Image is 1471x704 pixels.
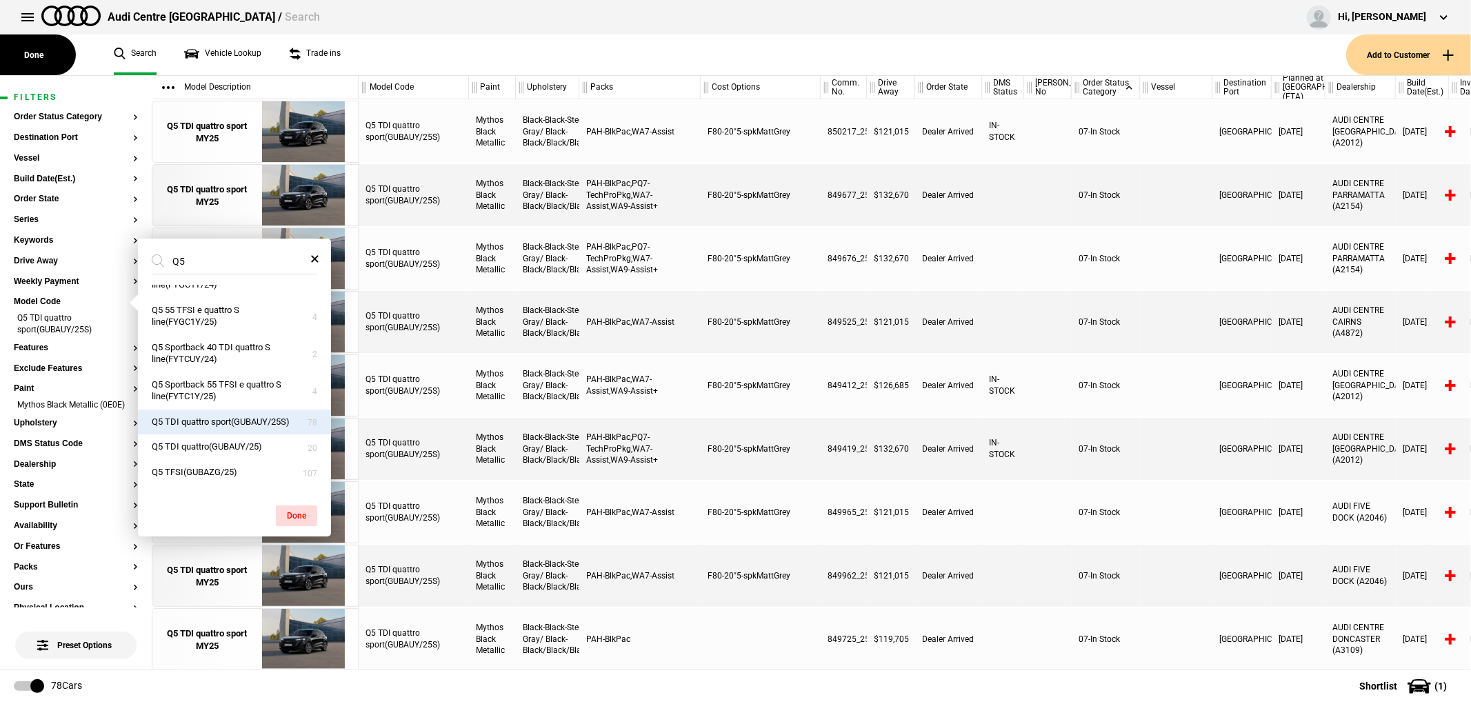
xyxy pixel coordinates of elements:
[516,76,579,99] div: Upholstery
[1338,10,1426,24] div: Hi, [PERSON_NAME]
[821,481,867,543] div: 849965_25
[14,603,138,624] section: Physical Location
[915,418,982,480] div: Dealer Arrived
[1396,545,1449,607] div: [DATE]
[1325,291,1396,353] div: AUDI CENTRE CAIRNS (A4872)
[1072,228,1140,290] div: 07-In Stock
[1212,101,1272,163] div: [GEOGRAPHIC_DATA]
[14,215,138,236] section: Series
[289,34,341,75] a: Trade ins
[1272,418,1325,480] div: [DATE]
[14,364,138,385] section: Exclude Features
[14,343,138,364] section: Features
[14,439,138,460] section: DMS Status Code
[285,10,320,23] span: Search
[138,434,331,460] button: Q5 TDI quattro(GUBAUY/25)
[138,460,331,485] button: Q5 TFSI(GUBAZG/25)
[255,228,351,290] img: Audi_GUBAUY_25S_GX_0E0E_WA9_PAH_WA7_5MB_6FJ_PQ7_WXC_PWL_PYH_F80_H65_(Nadin:_5MB_6FJ_C56_F80_H65_P...
[14,460,138,470] button: Dealership
[1212,545,1272,607] div: [GEOGRAPHIC_DATA]
[1396,608,1449,670] div: [DATE]
[701,354,821,416] div: F80-20"5-spkMattGrey
[51,679,82,693] div: 78 Cars
[1272,164,1325,226] div: [DATE]
[821,354,867,416] div: 849412_25
[701,228,821,290] div: F80-20"5-spkMattGrey
[14,174,138,184] button: Build Date(Est.)
[1325,545,1396,607] div: AUDI FIVE DOCK (A2046)
[14,419,138,428] button: Upholstery
[867,608,915,670] div: $119,705
[516,101,579,163] div: Black-Black-Steel Gray/ Black-Black/Black/Black
[469,418,516,480] div: Mythos Black Metallic
[14,133,138,154] section: Destination Port
[1212,291,1272,353] div: [GEOGRAPHIC_DATA]
[1396,228,1449,290] div: [DATE]
[138,298,331,335] button: Q5 55 TFSI e quattro S line(FYGC1Y/25)
[915,291,982,353] div: Dealer Arrived
[1396,76,1448,99] div: Build Date(Est.)
[701,291,821,353] div: F80-20"5-spkMattGrey
[1325,164,1396,226] div: AUDI CENTRE PARRAMATTA (A2154)
[915,228,982,290] div: Dealer Arrived
[14,583,138,592] button: Ours
[469,354,516,416] div: Mythos Black Metallic
[867,291,915,353] div: $121,015
[1359,681,1397,691] span: Shortlist
[469,164,516,226] div: Mythos Black Metallic
[1072,418,1140,480] div: 07-In Stock
[701,76,820,99] div: Cost Options
[159,228,255,290] a: Q5 TDI quattro sport MY25
[516,291,579,353] div: Black-Black-Steel Gray/ Black-Black/Black/Black
[14,257,138,266] button: Drive Away
[359,76,468,99] div: Model Code
[14,542,138,552] button: Or Features
[359,418,469,480] div: Q5 TDI quattro sport(GUBAUY/25S)
[255,545,351,607] img: Audi_GUBAUY_25S_GX_0E0E_PAH_WA7_5MB_6FJ_WXC_PWL_F80_H65_(Nadin:_5MB_6FJ_C56_F80_H65_PAH_PWL_S9S_W...
[1212,418,1272,480] div: [GEOGRAPHIC_DATA]
[915,481,982,543] div: Dealer Arrived
[1272,481,1325,543] div: [DATE]
[701,418,821,480] div: F80-20"5-spkMattGrey
[1325,418,1396,480] div: AUDI CENTRE [GEOGRAPHIC_DATA] (A2012)
[1212,481,1272,543] div: [GEOGRAPHIC_DATA]
[14,154,138,174] section: Vessel
[469,291,516,353] div: Mythos Black Metallic
[14,480,138,501] section: State
[1072,164,1140,226] div: 07-In Stock
[579,481,701,543] div: PAH-BlkPac,WA7-Assist
[138,410,331,435] button: Q5 TDI quattro sport(GUBAUY/25S)
[14,399,138,413] li: Mythos Black Metallic (0E0E)
[276,505,317,526] button: Done
[114,34,157,75] a: Search
[579,608,701,670] div: PAH-BlkPac
[821,418,867,480] div: 849419_25
[516,481,579,543] div: Black-Black-Steel Gray/ Black-Black/Black/Black
[821,76,866,99] div: Comm. No.
[516,608,579,670] div: Black-Black-Steel Gray/ Black-Black/Black/Black
[14,521,138,542] section: Availability
[1272,608,1325,670] div: [DATE]
[14,194,138,215] section: Order State
[1072,354,1140,416] div: 07-In Stock
[915,545,982,607] div: Dealer Arrived
[1072,291,1140,353] div: 07-In Stock
[138,485,331,511] button: SQ5 3.0 TDI quattro(FYGS5A/24)
[1396,164,1449,226] div: [DATE]
[1212,354,1272,416] div: [GEOGRAPHIC_DATA]
[469,76,515,99] div: Paint
[1212,608,1272,670] div: [GEOGRAPHIC_DATA]
[359,164,469,226] div: Q5 TDI quattro sport(GUBAUY/25S)
[1396,291,1449,353] div: [DATE]
[516,545,579,607] div: Black-Black-Steel Gray/ Black-Black/Black/Black
[867,418,915,480] div: $132,670
[41,6,101,26] img: audi.png
[14,236,138,245] button: Keywords
[982,101,1024,163] div: IN-STOCK
[982,354,1024,416] div: IN-STOCK
[1072,545,1140,607] div: 07-In Stock
[359,291,469,353] div: Q5 TDI quattro sport(GUBAUY/25S)
[1325,481,1396,543] div: AUDI FIVE DOCK (A2046)
[159,609,255,671] a: Q5 TDI quattro sport MY25
[982,76,1023,99] div: DMS Status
